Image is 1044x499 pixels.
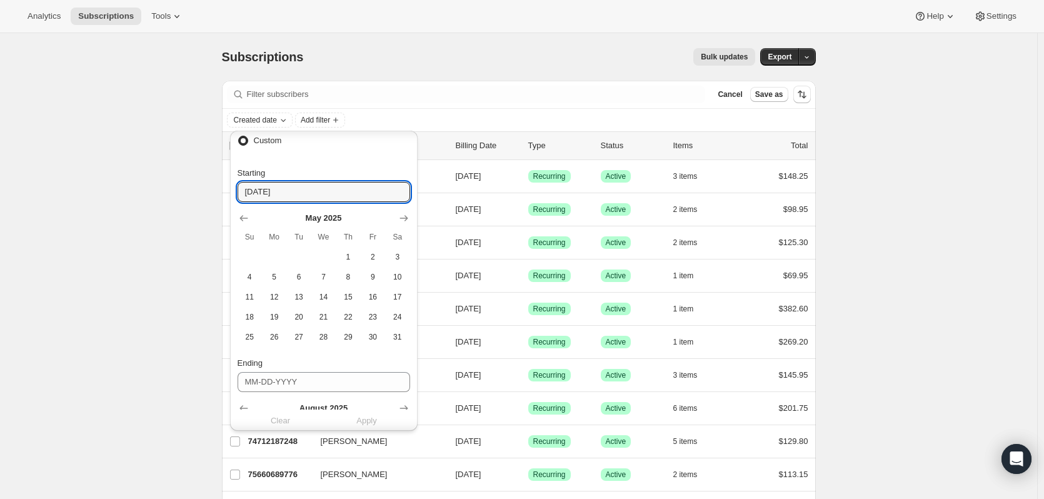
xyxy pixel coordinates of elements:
p: Billing Date [456,139,518,152]
span: 6 items [673,403,698,413]
button: Subscriptions [71,8,141,25]
span: Starting [238,168,266,178]
span: [DATE] [456,238,481,247]
button: Tools [144,8,191,25]
button: Wednesday May 14 2025 [311,287,336,307]
button: Monday May 12 2025 [262,287,286,307]
span: Tools [151,11,171,21]
span: [DATE] [456,370,481,380]
span: Recurring [533,436,566,446]
button: Tuesday May 20 2025 [286,307,311,327]
button: 2 items [673,466,711,483]
span: 19 [267,312,281,322]
span: Recurring [533,337,566,347]
span: 4 [243,272,257,282]
span: 1 [341,252,355,262]
span: 24 [390,312,404,322]
th: Wednesday [311,227,336,247]
span: 30 [366,332,380,342]
button: Add filter [295,113,345,128]
button: 3 items [673,366,711,384]
span: Active [606,204,626,214]
span: $125.30 [779,238,808,247]
div: 74021372272[PERSON_NAME][DATE]SuccessRecurringSuccessActive1 item$382.60 [248,300,808,318]
button: 1 item [673,333,708,351]
span: $113.15 [779,470,808,479]
span: Subscriptions [78,11,134,21]
div: 74712187248[PERSON_NAME][DATE]SuccessRecurringSuccessActive5 items$129.80 [248,433,808,450]
span: Recurring [533,271,566,281]
span: 3 items [673,171,698,181]
button: Tuesday May 27 2025 [286,327,311,347]
th: Saturday [385,227,409,247]
span: 6 [291,272,306,282]
span: [DATE] [456,337,481,346]
button: Saturday May 3 2025 [385,247,409,267]
button: Tuesday May 13 2025 [286,287,311,307]
th: Monday [262,227,286,247]
button: 1 item [673,267,708,285]
div: 74471375216[PERSON_NAME][DATE]SuccessRecurringSuccessActive2 items$125.30 [248,234,808,251]
span: 15 [341,292,355,302]
button: Thursday May 22 2025 [336,307,360,327]
span: Recurring [533,238,566,248]
button: Friday May 2 2025 [361,247,385,267]
span: 14 [316,292,331,302]
button: [PERSON_NAME] [313,465,438,485]
span: Active [606,304,626,314]
button: Saturday May 31 2025 [385,327,409,347]
span: 2 items [673,470,698,480]
button: Monday May 26 2025 [262,327,286,347]
button: 3 items [673,168,711,185]
span: 1 item [673,304,694,314]
button: Thursday May 15 2025 [336,287,360,307]
button: Wednesday May 21 2025 [311,307,336,327]
span: 13 [291,292,306,302]
span: Custom [254,136,282,145]
p: Total [791,139,808,152]
div: 75643060592[PERSON_NAME][DATE]SuccessRecurringSuccessActive6 items$201.75 [248,400,808,417]
th: Thursday [336,227,360,247]
span: 10 [390,272,404,282]
span: $129.80 [779,436,808,446]
span: 1 item [673,337,694,347]
span: $382.60 [779,304,808,313]
button: Created date [228,113,292,127]
button: Friday May 23 2025 [361,307,385,327]
button: Settings [966,8,1024,25]
button: 1 item [673,300,708,318]
span: [DATE] [456,171,481,181]
span: $98.95 [783,204,808,214]
button: Wednesday May 28 2025 [311,327,336,347]
button: Cancel [713,87,747,102]
div: 78164427120[PERSON_NAME][DATE]SuccessRecurringSuccessActive3 items$145.95 [248,366,808,384]
span: Add filter [301,115,330,125]
span: $148.25 [779,171,808,181]
button: Help [906,8,963,25]
input: MM-DD-YYYY [238,372,410,392]
span: 5 [267,272,281,282]
button: [PERSON_NAME] [313,431,438,451]
span: 21 [316,312,331,322]
span: Active [606,370,626,380]
button: Export [760,48,799,66]
span: 3 [390,252,404,262]
span: 25 [243,332,257,342]
span: 8 [341,272,355,282]
span: Save as [755,89,783,99]
div: Type [528,139,591,152]
button: Friday May 30 2025 [361,327,385,347]
span: Active [606,470,626,480]
span: Subscriptions [222,50,304,64]
button: Thursday May 1 2025 [336,247,360,267]
span: Bulk updates [701,52,748,62]
button: Monday May 19 2025 [262,307,286,327]
span: [DATE] [456,271,481,280]
button: Show previous month, July 2025 [235,400,253,417]
button: Sunday May 4 2025 [238,267,262,287]
span: Active [606,436,626,446]
span: Recurring [533,470,566,480]
span: 17 [390,292,404,302]
span: 18 [243,312,257,322]
span: Active [606,337,626,347]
